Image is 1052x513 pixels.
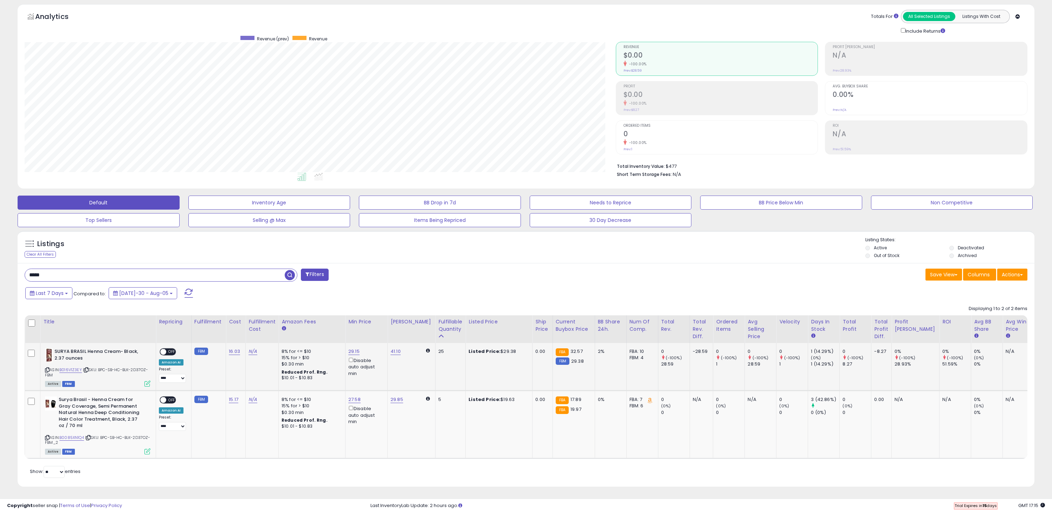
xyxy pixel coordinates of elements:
[59,396,144,431] b: Surya Brasil - Henna Cream for Gray Coverage, Semi Permanent Natural Henna Deep Conditioning Hair...
[556,318,592,333] div: Current Buybox Price
[348,396,361,403] a: 27.58
[7,502,33,509] strong: Copyright
[779,403,789,409] small: (0%)
[282,375,340,381] div: $10.01 - $10.83
[974,396,1002,403] div: 0%
[438,318,463,333] div: Fulfillable Quantity
[779,409,808,416] div: 0
[348,405,382,425] div: Disable auto adjust min
[309,36,327,42] span: Revenue
[119,290,168,297] span: [DATE]-30 - Aug-05
[779,318,805,325] div: Velocity
[974,333,978,339] small: Avg BB Share.
[942,348,971,355] div: 0%
[661,403,671,409] small: (0%)
[469,396,527,403] div: $19.63
[627,61,647,67] small: -100.00%
[843,396,871,403] div: 0
[693,396,708,403] div: N/A
[693,348,708,355] div: -28.59
[348,356,382,377] div: Disable auto adjust min
[624,91,818,100] h2: $0.00
[624,45,818,49] span: Revenue
[895,396,934,403] div: N/A
[661,318,687,333] div: Total Rev.
[7,502,122,509] div: seller snap | |
[843,409,871,416] div: 0
[843,318,868,333] div: Total Profit
[194,318,223,325] div: Fulfillment
[624,147,632,151] small: Prev: 1
[45,348,53,362] img: 41D9G6DXsUL._SL40_.jpg
[438,348,460,355] div: 25
[958,245,984,251] label: Deactivated
[1006,333,1010,339] small: Avg Win Price.
[874,252,899,258] label: Out of Stock
[721,355,737,361] small: (-100%)
[229,348,240,355] a: 16.03
[974,318,1000,333] div: Avg BB Share
[748,396,771,403] div: N/A
[661,409,690,416] div: 0
[833,45,1027,49] span: Profit [PERSON_NAME]
[282,409,340,416] div: $0.30 min
[18,213,180,227] button: Top Sellers
[974,355,984,361] small: (0%)
[779,361,808,367] div: 1
[18,196,180,210] button: Default
[748,361,776,367] div: 28.59
[45,396,57,410] img: 415gJc4SXrL._SL40_.jpg
[942,396,966,403] div: N/A
[833,147,851,151] small: Prev: 51.59%
[194,348,208,355] small: FBM
[282,369,328,375] b: Reduced Prof. Rng.
[1006,396,1029,403] div: N/A
[60,502,90,509] a: Terms of Use
[716,403,726,409] small: (0%)
[811,409,839,416] div: 0 (0%)
[874,396,886,403] div: 0.00
[833,130,1027,139] h2: N/A
[35,12,82,23] h5: Analytics
[159,359,183,366] div: Amazon AI
[282,417,328,423] b: Reduced Prof. Rng.
[871,196,1033,210] button: Non Competitive
[661,361,690,367] div: 28.59
[229,396,238,403] a: 15.17
[963,269,996,281] button: Columns
[693,318,710,340] div: Total Rev. Diff.
[54,348,140,363] b: SURYA BRASIL Henna Cream- Black, 2.37 ounces
[874,348,886,355] div: -8.27
[570,396,581,403] span: 17.89
[617,162,1022,170] li: $477
[753,355,769,361] small: (-100%)
[159,367,186,383] div: Preset:
[571,358,584,364] span: 29.38
[62,449,75,455] span: FBM
[871,13,898,20] div: Totals For
[716,396,744,403] div: 0
[25,251,56,258] div: Clear All Filters
[556,357,569,365] small: FBM
[716,348,744,355] div: 0
[833,124,1027,128] span: ROI
[469,318,529,325] div: Listed Price
[833,68,851,73] small: Prev: 28.93%
[627,140,647,145] small: -100.00%
[630,348,653,355] div: FBA: 10
[45,449,61,455] span: All listings currently available for purchase on Amazon
[282,396,340,403] div: 8% for <= $10
[811,396,839,403] div: 3 (42.86%)
[833,85,1027,88] span: Avg. Buybox Share
[36,290,64,297] span: Last 7 Days
[624,51,818,61] h2: $0.00
[556,396,569,404] small: FBA
[624,85,818,88] span: Profit
[661,396,690,403] div: 0
[630,403,653,409] div: FBM: 6
[925,269,962,281] button: Save View
[716,318,742,333] div: Ordered Items
[159,318,188,325] div: Repricing
[59,367,82,373] a: B016V1Z3EY
[282,403,340,409] div: 15% for > $10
